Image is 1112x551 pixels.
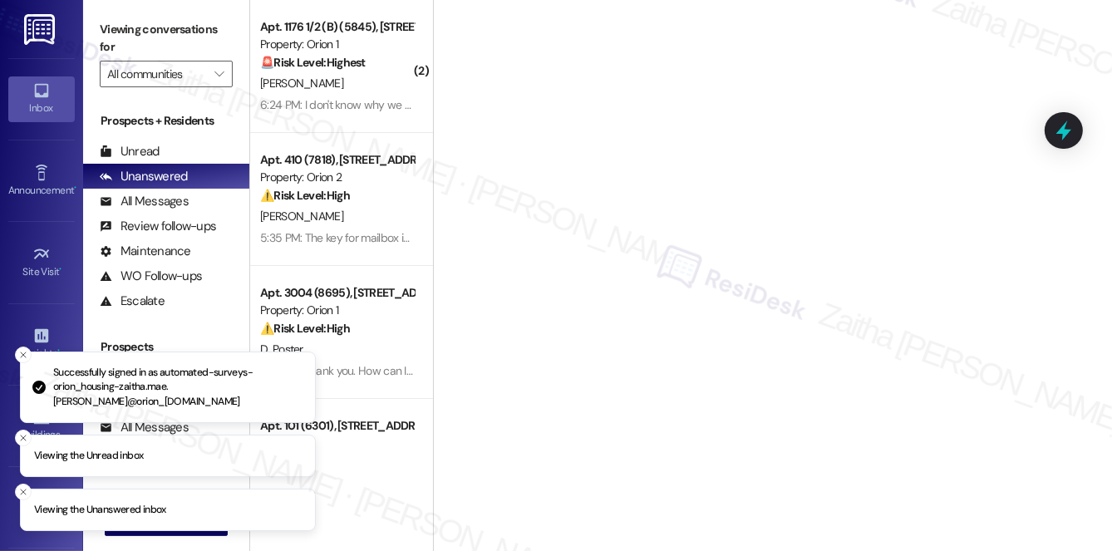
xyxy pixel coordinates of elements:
[260,76,343,91] span: [PERSON_NAME]
[100,168,188,185] div: Unanswered
[8,403,75,448] a: Buildings
[100,243,191,260] div: Maintenance
[15,430,32,446] button: Close toast
[8,485,75,530] a: Leads
[260,284,414,302] div: Apt. 3004 (8695), [STREET_ADDRESS]
[53,366,302,410] p: Successfully signed in as automated-surveys-orion_housing-zaitha.mae.[PERSON_NAME]@orion_[DOMAIN_...
[260,230,809,245] div: 5:35 PM: The key for mailbox is more urgent because we have received some mails but we can't open...
[260,151,414,169] div: Apt. 410 (7818), [STREET_ADDRESS][PERSON_NAME]
[83,112,249,130] div: Prospects + Residents
[214,67,224,81] i: 
[15,347,32,363] button: Close toast
[100,193,189,210] div: All Messages
[100,17,233,61] label: Viewing conversations for
[100,218,216,235] div: Review follow-ups
[15,484,32,500] button: Close toast
[260,321,350,336] strong: ⚠️ Risk Level: High
[260,417,414,435] div: Apt. 101 (6301), [STREET_ADDRESS]
[100,268,202,285] div: WO Follow-ups
[260,36,414,53] div: Property: Orion 1
[100,143,160,160] div: Unread
[60,263,62,275] span: •
[83,338,249,356] div: Prospects
[8,76,75,121] a: Inbox
[260,169,414,186] div: Property: Orion 2
[260,209,343,224] span: [PERSON_NAME]
[8,322,75,367] a: Insights •
[260,188,350,203] strong: ⚠️ Risk Level: High
[260,302,414,319] div: Property: Orion 1
[24,14,58,45] img: ResiDesk Logo
[34,449,143,464] p: Viewing the Unread inbox
[107,61,206,87] input: All communities
[260,97,522,112] div: 6:24 PM: I don't know why we got the email is the thing
[34,503,166,518] p: Viewing the Unanswered inbox
[260,55,366,70] strong: 🚨 Risk Level: Highest
[74,182,76,194] span: •
[260,18,414,36] div: Apt. 1176 1/2 (B) (5845), [STREET_ADDRESS]
[8,240,75,285] a: Site Visit •
[100,293,165,310] div: Escalate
